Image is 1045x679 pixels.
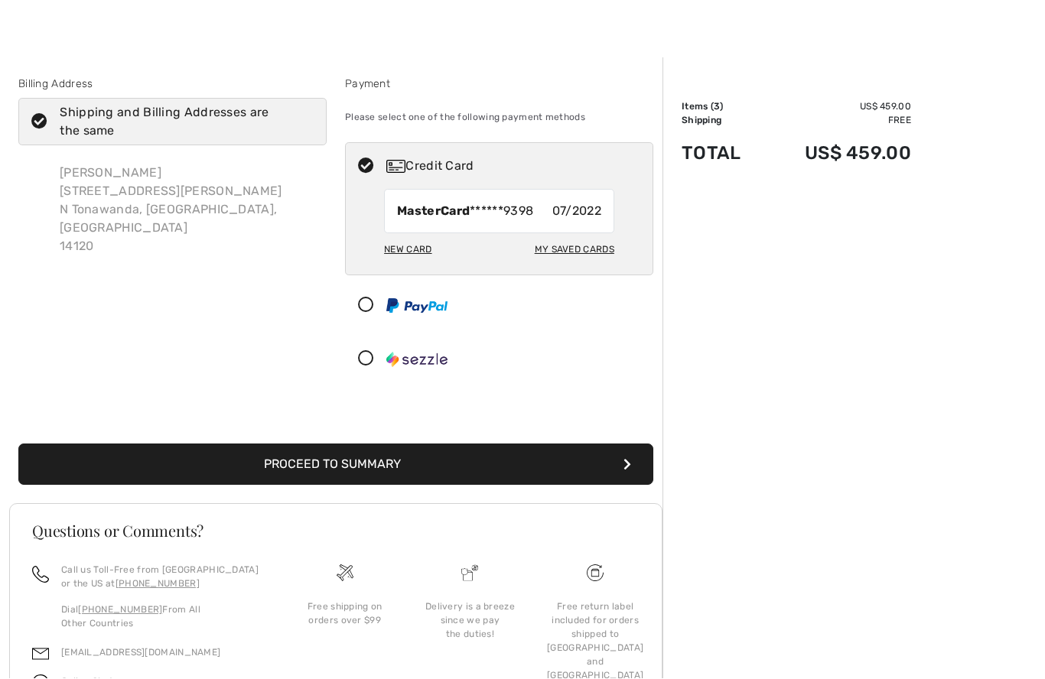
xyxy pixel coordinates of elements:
td: US$ 459.00 [763,100,911,114]
a: [PHONE_NUMBER] [78,605,162,616]
a: [EMAIL_ADDRESS][DOMAIN_NAME] [61,648,220,658]
div: [PERSON_NAME] [STREET_ADDRESS][PERSON_NAME] N Tonawanda, [GEOGRAPHIC_DATA], [GEOGRAPHIC_DATA] 14120 [47,152,327,268]
img: Free shipping on orders over $99 [337,565,353,582]
strong: MasterCard [397,204,470,219]
button: Proceed to Summary [18,444,653,486]
h3: Questions or Comments? [32,524,640,539]
div: Free shipping on orders over $99 [295,600,396,628]
img: Free shipping on orders over $99 [587,565,604,582]
img: call [32,567,49,583]
td: US$ 459.00 [763,128,911,180]
span: 3 [714,102,720,112]
div: Please select one of the following payment methods [345,99,653,137]
span: 07/2022 [552,203,601,221]
img: Credit Card [386,161,405,174]
td: Free [763,114,911,128]
img: Delivery is a breeze since we pay the duties! [461,565,478,582]
p: Dial From All Other Countries [61,603,264,631]
div: Billing Address [18,76,327,93]
div: Credit Card [386,158,643,176]
td: Shipping [682,114,763,128]
img: Sezzle [386,352,448,368]
img: email [32,646,49,663]
div: Shipping and Billing Addresses are the same [60,104,304,141]
div: My Saved Cards [535,237,614,263]
div: Delivery is a breeze since we pay the duties! [420,600,521,642]
td: Items ( ) [682,100,763,114]
div: New Card [384,237,431,263]
img: PayPal [386,299,448,314]
p: Call us Toll-Free from [GEOGRAPHIC_DATA] or the US at [61,564,264,591]
td: Total [682,128,763,180]
div: Payment [345,76,653,93]
a: [PHONE_NUMBER] [116,579,200,590]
